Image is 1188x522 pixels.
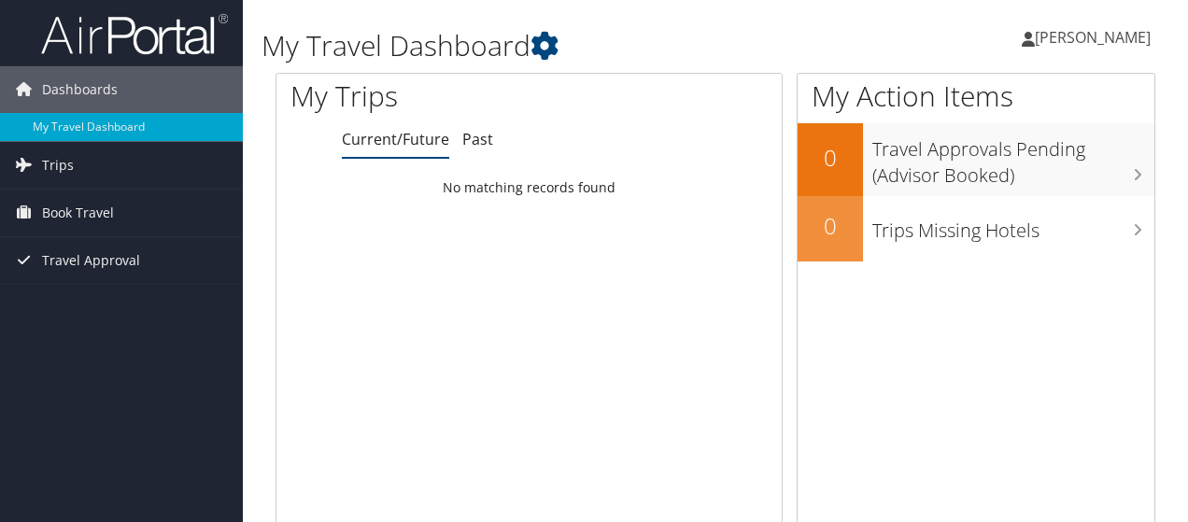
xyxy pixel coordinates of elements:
[1022,9,1169,65] a: [PERSON_NAME]
[798,210,863,242] h2: 0
[798,196,1154,261] a: 0Trips Missing Hotels
[798,142,863,174] h2: 0
[1035,27,1151,48] span: [PERSON_NAME]
[262,26,867,65] h1: My Travel Dashboard
[42,66,118,113] span: Dashboards
[41,12,228,56] img: airportal-logo.png
[290,77,558,116] h1: My Trips
[42,142,74,189] span: Trips
[798,77,1154,116] h1: My Action Items
[42,190,114,236] span: Book Travel
[872,127,1154,189] h3: Travel Approvals Pending (Advisor Booked)
[872,208,1154,244] h3: Trips Missing Hotels
[462,129,493,149] a: Past
[342,129,449,149] a: Current/Future
[276,171,782,205] td: No matching records found
[798,123,1154,195] a: 0Travel Approvals Pending (Advisor Booked)
[42,237,140,284] span: Travel Approval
